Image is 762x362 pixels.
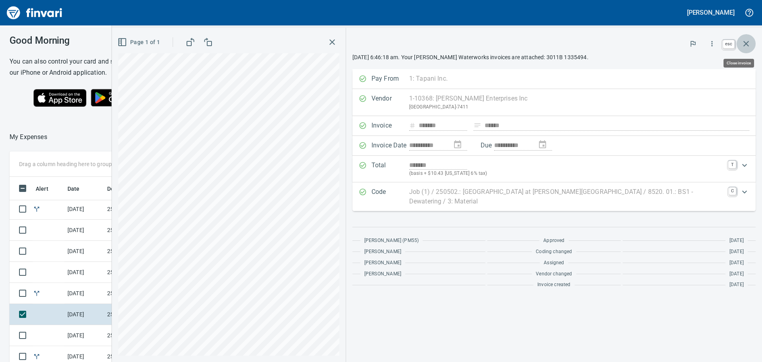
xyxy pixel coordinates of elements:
a: C [729,187,736,195]
nav: breadcrumb [10,132,47,142]
span: Alert [36,184,48,194]
span: Invoice created [537,281,571,289]
a: esc [723,40,735,48]
td: [DATE] [64,220,104,241]
span: Date [67,184,80,194]
span: [PERSON_NAME] [364,270,401,278]
button: Page 1 of 1 [116,35,163,50]
td: 250502 [104,262,175,283]
td: 252250 [104,304,175,325]
p: Total [371,161,409,178]
td: 250502 [104,325,175,346]
span: [DATE] [729,248,744,256]
h6: You can also control your card and submit expenses from our iPhone or Android application. [10,56,178,78]
span: Vendor changed [536,270,572,278]
td: [DATE] [64,283,104,304]
td: 250502 [104,199,175,220]
span: [DATE] [729,270,744,278]
span: Approved [543,237,564,245]
span: Description [107,184,137,194]
a: T [728,161,736,168]
span: Page 1 of 1 [119,37,160,47]
p: (basis + $10.43 [US_STATE] 6% tax) [409,170,724,178]
span: Split transaction [33,354,41,359]
span: [PERSON_NAME] [364,259,401,267]
p: [DATE] 6:46:18 am. Your [PERSON_NAME] Waterworks invoices are attached: 3011B 1335494. [352,53,756,61]
h5: [PERSON_NAME] [687,8,735,17]
td: [DATE] [64,262,104,283]
td: [DATE] [64,199,104,220]
td: [DATE] [64,325,104,346]
span: [PERSON_NAME] (PM55) [364,237,419,245]
td: [DATE] [64,304,104,325]
td: 250502.01 [104,241,175,262]
td: 250502 [104,220,175,241]
span: Coding changed [536,248,572,256]
div: Expand [352,182,756,211]
h3: Good Morning [10,35,178,46]
img: Finvari [5,3,64,22]
td: [DATE] [64,241,104,262]
button: [PERSON_NAME] [685,6,737,19]
div: Expand [352,156,756,182]
p: Drag a column heading here to group the table [19,160,135,168]
span: Split transaction [33,290,41,296]
p: Job (1) / 250502.: [GEOGRAPHIC_DATA] at [PERSON_NAME][GEOGRAPHIC_DATA] / 8520. 01.: BS1 - Dewater... [409,187,724,206]
span: Alert [36,184,59,194]
span: Description [107,184,147,194]
span: Split transaction [33,206,41,211]
p: My Expenses [10,132,47,142]
button: Flag [684,35,702,52]
img: Get it on Google Play [87,85,155,111]
span: [DATE] [729,237,744,245]
span: Date [67,184,90,194]
span: [DATE] [729,281,744,289]
span: [DATE] [729,259,744,267]
button: More [703,35,721,52]
td: 250502 [104,283,175,304]
p: Code [371,187,409,206]
span: Assigned [544,259,564,267]
img: Download on the App Store [33,89,87,107]
span: [PERSON_NAME] [364,248,401,256]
